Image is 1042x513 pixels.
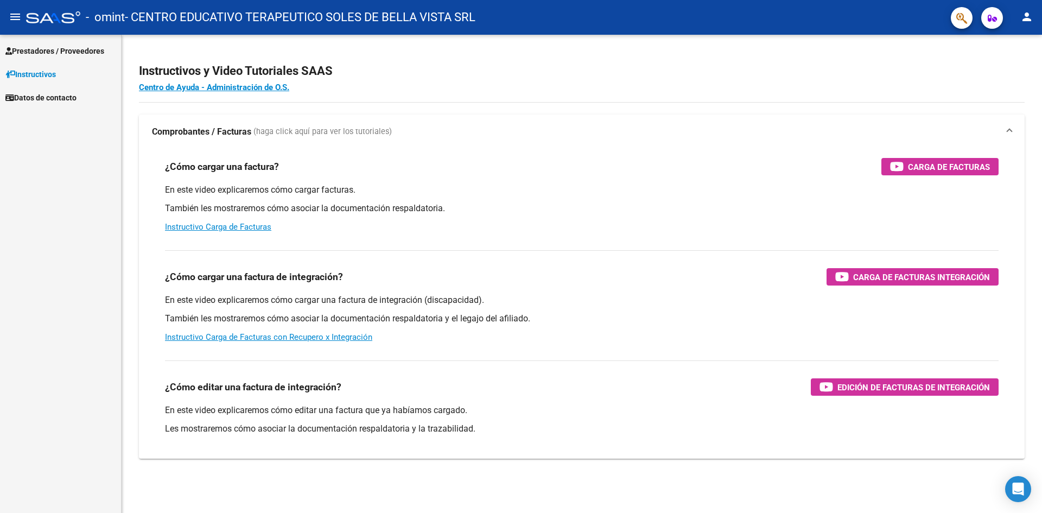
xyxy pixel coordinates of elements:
p: También les mostraremos cómo asociar la documentación respaldatoria y el legajo del afiliado. [165,313,999,325]
h2: Instructivos y Video Tutoriales SAAS [139,61,1025,81]
p: En este video explicaremos cómo cargar facturas. [165,184,999,196]
p: En este video explicaremos cómo cargar una factura de integración (discapacidad). [165,294,999,306]
span: Carga de Facturas Integración [853,270,990,284]
div: Open Intercom Messenger [1005,476,1031,502]
button: Edición de Facturas de integración [811,378,999,396]
span: - CENTRO EDUCATIVO TERAPEUTICO SOLES DE BELLA VISTA SRL [125,5,475,29]
span: Prestadores / Proveedores [5,45,104,57]
p: Les mostraremos cómo asociar la documentación respaldatoria y la trazabilidad. [165,423,999,435]
span: Datos de contacto [5,92,77,104]
span: - omint [86,5,125,29]
span: (haga click aquí para ver los tutoriales) [253,126,392,138]
mat-expansion-panel-header: Comprobantes / Facturas (haga click aquí para ver los tutoriales) [139,115,1025,149]
span: Edición de Facturas de integración [837,381,990,394]
h3: ¿Cómo cargar una factura? [165,159,279,174]
a: Instructivo Carga de Facturas con Recupero x Integración [165,332,372,342]
mat-icon: menu [9,10,22,23]
p: También les mostraremos cómo asociar la documentación respaldatoria. [165,202,999,214]
button: Carga de Facturas Integración [827,268,999,286]
mat-icon: person [1020,10,1033,23]
span: Instructivos [5,68,56,80]
a: Instructivo Carga de Facturas [165,222,271,232]
div: Comprobantes / Facturas (haga click aquí para ver los tutoriales) [139,149,1025,459]
button: Carga de Facturas [881,158,999,175]
span: Carga de Facturas [908,160,990,174]
h3: ¿Cómo editar una factura de integración? [165,379,341,395]
p: En este video explicaremos cómo editar una factura que ya habíamos cargado. [165,404,999,416]
h3: ¿Cómo cargar una factura de integración? [165,269,343,284]
strong: Comprobantes / Facturas [152,126,251,138]
a: Centro de Ayuda - Administración de O.S. [139,83,289,92]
